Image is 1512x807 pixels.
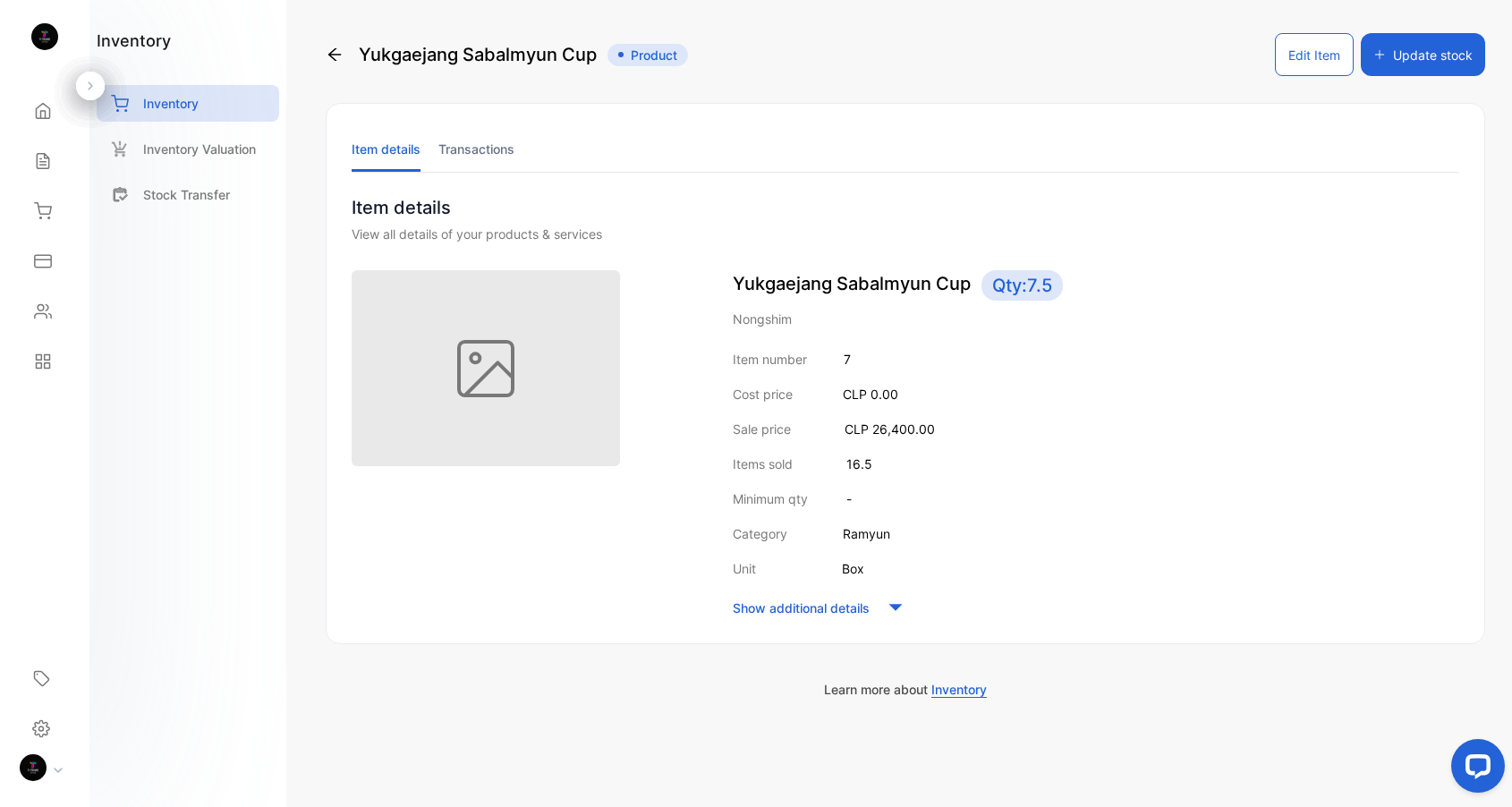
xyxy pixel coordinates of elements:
button: Edit Item [1275,33,1354,76]
p: Show additional details [733,599,870,617]
button: Update stock [1361,33,1485,76]
p: Learn more about [326,680,1485,699]
iframe: LiveChat chat widget [1437,732,1512,807]
img: item [352,270,620,466]
div: View all details of your products & services [352,225,1459,243]
a: Stock Transfer [97,176,279,213]
span: CLP 26,400.00 [845,421,935,437]
p: Ramyun [843,524,890,543]
span: CLP 0.00 [843,387,898,402]
p: - [846,489,852,508]
p: Item number [733,350,807,369]
li: Transactions [438,126,514,172]
a: Inventory Valuation [97,131,279,167]
img: logo [31,23,58,50]
p: Nongshim [733,310,1459,328]
p: Stock Transfer [143,185,230,204]
img: profile [20,754,47,781]
p: Yukgaejang Sabalmyun Cup [733,270,1459,301]
p: Inventory [143,94,199,113]
p: Minimum qty [733,489,808,508]
p: Box [842,559,864,578]
span: Product [607,44,688,66]
p: 16.5 [846,454,872,473]
span: Qty: 7.5 [981,270,1063,301]
p: Unit [733,559,756,578]
li: Item details [352,126,420,172]
p: Items sold [733,454,793,473]
h1: inventory [97,29,171,53]
p: Category [733,524,787,543]
p: Sale price [733,420,791,438]
p: Inventory Valuation [143,140,256,158]
a: Inventory [97,85,279,122]
p: 7 [844,350,851,369]
div: Yukgaejang Sabalmyun Cup [326,33,688,76]
p: Cost price [733,385,793,403]
p: Item details [352,194,1459,221]
span: Inventory [931,682,987,698]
